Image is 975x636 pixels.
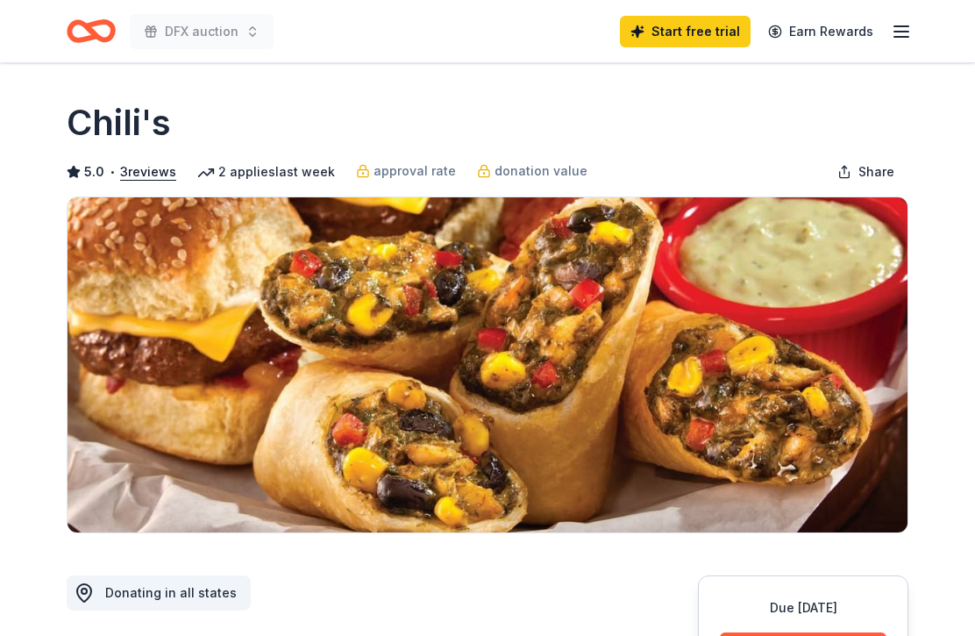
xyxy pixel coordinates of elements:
span: • [110,165,116,179]
h1: Chili's [67,98,171,147]
a: Home [67,11,116,52]
span: Share [858,161,894,182]
span: DFX auction [165,21,238,42]
div: 2 applies last week [197,161,335,182]
span: 5.0 [84,161,104,182]
button: 3reviews [120,161,176,182]
div: Due [DATE] [720,597,886,618]
a: Start free trial [620,16,751,47]
a: donation value [477,161,587,182]
a: Earn Rewards [758,16,884,47]
span: donation value [495,161,587,182]
a: approval rate [356,161,456,182]
button: Share [823,154,908,189]
button: DFX auction [130,14,274,49]
img: Image for Chili's [68,197,907,532]
span: Donating in all states [105,585,237,600]
span: approval rate [374,161,456,182]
